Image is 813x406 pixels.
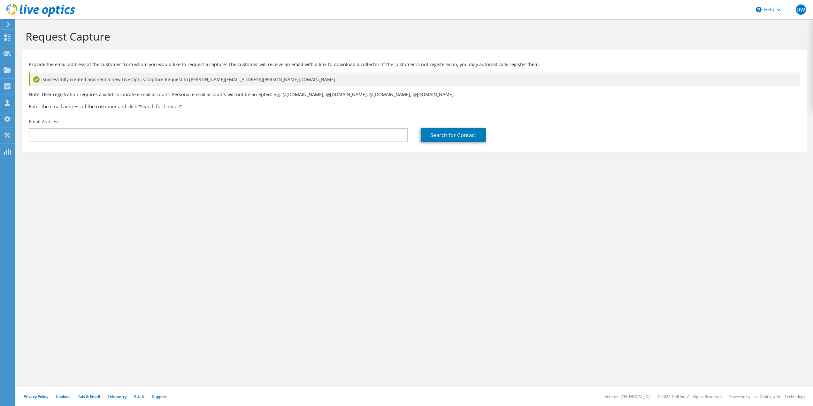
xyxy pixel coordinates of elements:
[134,394,144,399] a: EULA
[756,7,762,12] svg: \n
[108,394,127,399] a: Telemetry
[729,394,805,399] li: Powered by Live Optics, a Dell Technology
[796,4,806,15] span: DW
[29,61,800,68] p: Provide the email address of the customer from whom you would like to request a capture. The cust...
[26,30,800,43] h1: Request Capture
[24,394,48,399] a: Privacy Policy
[42,76,335,83] span: Successfully created and sent a new Live Optics Capture Request to [PERSON_NAME][EMAIL_ADDRESS][P...
[152,394,167,399] a: Support
[29,91,800,98] p: Note: User registration requires a valid corporate e-mail account. Personal e-mail accounts will ...
[421,128,486,142] a: Search for Contact
[657,394,722,399] li: © 2025 Dell Inc. All Rights Reserved
[78,394,100,399] a: Ads & Email
[605,394,650,399] li: Version: [TECHNICAL_ID]
[29,103,800,110] h3: Enter the email address of the customer and click “Search for Contact”.
[29,119,59,125] label: Email Address
[56,394,71,399] a: Cookies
